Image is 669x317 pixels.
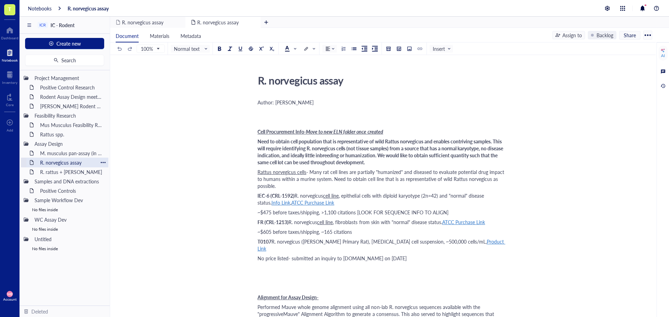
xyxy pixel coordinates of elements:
[31,234,106,244] div: Untitled
[25,38,104,49] button: Create new
[1,25,18,40] a: Dashboard
[624,32,636,38] span: Share
[2,80,17,85] div: Inventory
[3,297,17,301] div: Account
[6,103,14,107] div: Core
[37,92,106,102] div: Rodent Assay Design meeting_[DATE]
[257,228,352,235] span: ~$605 before taxes/shipping, ~165 citations
[21,244,108,254] div: No files inside
[257,219,289,225] span: FR (CRL-1213)
[37,129,106,139] div: Rattus spp.
[290,199,291,206] span: ,
[6,92,14,107] a: Core
[141,46,159,52] span: 100%
[8,5,11,13] span: T
[257,209,448,216] span: ~$475 before taxes/shipping, >1,100 citations [LOOK FOR SEQUENCE INFO TO ALIGN]
[257,294,318,301] span: Alignment for Assay Design-
[257,99,314,106] span: Author: [PERSON_NAME]
[433,46,451,52] span: Insert
[1,36,18,40] div: Dashboard
[37,101,106,111] div: [PERSON_NAME] Rodent Test Full Proposal
[333,219,442,225] span: , fibroblasts from skin with "normal" disease status.
[21,205,108,215] div: No files inside
[37,120,106,130] div: Mus Musculus Feasibility Research
[294,192,323,199] span: R. norvegicus
[68,5,109,11] a: R. norvegicus assay
[31,73,106,83] div: Project Management
[661,53,665,58] div: AI
[31,308,48,315] div: Deleted
[51,22,75,29] span: IC - Rodent
[271,238,487,245] span: R. norvegicus ([PERSON_NAME] Primary Rat), [MEDICAL_DATA] cell suspension, ~500,000 cells/mL,
[289,219,317,225] span: R. norvegicus
[7,292,13,296] span: MB
[31,111,106,120] div: Feasibility Research
[21,224,108,234] div: No files inside
[37,82,106,92] div: Positive Control Research
[2,58,18,62] div: Notebook
[28,5,52,11] a: Notebooks
[562,31,582,39] div: Assign to
[257,238,271,245] span: T0107
[255,72,503,89] div: R. norvegicus assay
[150,32,169,39] span: Materials
[37,167,106,177] div: R. rattus + [PERSON_NAME]
[619,31,640,39] button: Share
[257,168,306,175] span: Rattus norvegicus cells
[257,138,504,166] span: Need to obtain cell population that is representative of wild Rattus norvegicus and enables contr...
[25,55,104,66] button: Search
[257,128,306,135] span: Cell Procurement Info-
[597,31,613,39] div: Backlog
[37,158,98,167] div: R. norvegicus assay
[2,69,17,85] a: Inventory
[56,41,81,46] span: Create new
[257,192,294,199] span: IEC-6 (CRL-1592)
[116,32,139,39] span: Document
[39,23,46,27] div: ICR
[31,139,106,149] div: Assay Design
[7,128,13,132] div: Add
[37,148,106,158] div: M. musculus pan-assay (in progress)
[291,199,334,206] span: ATCC Purchase Link
[257,255,407,262] span: No price listed- submitted an inquiry to [DOMAIN_NAME] on [DATE]
[31,195,106,205] div: Sample Workflow Dev
[180,32,201,39] span: Metadata
[2,47,18,62] a: Notebook
[37,186,106,196] div: Positive Controls
[61,57,76,63] span: Search
[174,46,208,52] span: Normal text
[257,192,485,206] span: , epithelial cells with diploid karyotype (2n=42) and "normal" disease status.
[271,199,290,206] span: Info Link
[31,176,106,186] div: Samples and DNA extractions
[323,192,339,199] span: cell line
[306,128,383,135] span: Move to new ELN folder once created
[317,219,333,225] span: cell line
[257,238,505,252] span: Product Link
[257,168,506,189] span: - Many rat cell lines are partially "humanized" and diseased to evaluate potential drug impact to...
[31,215,106,224] div: WC Assay Dev
[442,219,485,225] span: ATCC Purchase Link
